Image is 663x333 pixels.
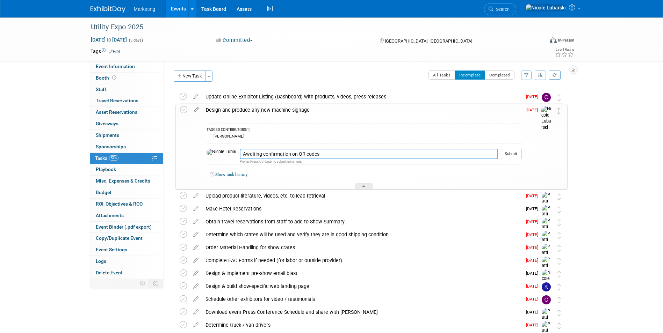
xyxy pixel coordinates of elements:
[202,306,522,318] div: Download event Press Conference Schedule and share with [PERSON_NAME]
[90,107,163,118] a: Asset Reservations
[526,271,542,276] span: [DATE]
[557,297,561,303] i: Move task
[190,107,202,113] a: edit
[90,176,163,187] a: Misc. Expenses & Credits
[526,232,542,237] span: [DATE]
[557,206,561,213] i: Move task
[542,269,552,294] img: Nicole Lubarski
[96,144,126,149] span: Sponsorships
[190,309,202,315] a: edit
[109,155,118,161] span: 57%
[202,242,522,253] div: Order Material Handling for show crates
[542,282,551,291] img: Katie Hein
[96,98,138,103] span: Travel Reservations
[526,219,542,224] span: [DATE]
[202,190,522,202] div: Upload product literature, videos, etc. to lead retrieval
[149,279,163,288] td: Toggle Event Tabs
[202,203,522,215] div: Make Hotel Reservations
[96,166,116,172] span: Playbook
[96,178,150,184] span: Misc. Expenses & Credits
[542,218,552,243] img: Patti Baxter
[550,37,557,43] img: Format-Inperson.png
[90,256,163,267] a: Logs
[557,310,561,316] i: Move task
[555,48,574,51] div: Event Rating
[90,130,163,141] a: Shipments
[526,245,542,250] span: [DATE]
[96,270,123,275] span: Delete Event
[90,73,163,84] a: Booth
[526,258,542,263] span: [DATE]
[558,38,574,43] div: In-Person
[90,222,163,233] a: Event Binder (.pdf export)
[190,283,202,289] a: edit
[526,206,542,211] span: [DATE]
[484,3,516,15] a: Search
[190,322,202,328] a: edit
[96,75,117,81] span: Booth
[202,229,522,240] div: Determine which crates will be used and verify they are in good shipping condition
[541,106,552,131] img: Nicole Lubarski
[202,293,522,305] div: Schedule other exhibitors for video / testimonials
[526,193,542,198] span: [DATE]
[90,118,163,129] a: Giveaways
[90,244,163,256] a: Event Settings
[542,231,552,256] img: Patti Baxter
[455,71,485,80] button: Incomplete
[96,87,106,92] span: Staff
[215,172,247,177] a: Show task history
[542,205,552,230] img: Patti Baxter
[90,210,163,221] a: Attachments
[207,127,521,133] div: TAGGED CONTRIBUTORS
[557,245,561,252] i: Move task
[542,308,552,333] img: Patti Baxter
[90,95,163,106] a: Travel Reservations
[90,267,163,279] a: Delete Event
[526,94,542,99] span: [DATE]
[190,296,202,302] a: edit
[525,4,566,12] img: Nicole Lubarski
[202,104,521,116] div: Design and produce any new machine signage
[90,187,163,198] a: Budget
[557,323,561,329] i: Move task
[88,21,533,34] div: Utility Expo 2025
[90,153,163,164] a: Tasks57%
[90,84,163,95] a: Staff
[190,94,202,100] a: edit
[202,254,522,266] div: Complete EAC Forms if needed (for labor or outside provider)
[542,93,551,102] img: Chris Sloan
[90,233,163,244] a: Copy/Duplicate Event
[96,201,143,207] span: ROI, Objectives & ROO
[128,38,143,43] span: (3 days)
[246,128,250,132] span: (1)
[90,141,163,153] a: Sponsorships
[202,319,522,331] div: Determine truck / van drivers
[90,61,163,72] a: Event Information
[214,37,255,44] button: Committed
[96,224,152,230] span: Event Binder (.pdf export)
[91,48,120,55] td: Tags
[526,284,542,289] span: [DATE]
[96,247,127,252] span: Event Settings
[385,38,472,44] span: [GEOGRAPHIC_DATA], [GEOGRAPHIC_DATA]
[526,323,542,327] span: [DATE]
[557,94,561,101] i: Move task
[207,149,236,155] img: Nicole Lubarski
[190,257,202,264] a: edit
[111,75,117,80] span: Booth not reserved yet
[557,108,561,114] i: Move task
[190,206,202,212] a: edit
[190,231,202,238] a: edit
[485,71,514,80] button: Completed
[96,213,124,218] span: Attachments
[526,108,541,112] span: [DATE]
[202,216,522,228] div: Obtain travel reservations from staff to add to Show Summary
[526,297,542,302] span: [DATE]
[95,155,118,161] span: Tasks
[90,164,163,175] a: Playbook
[557,271,561,277] i: Move task
[96,235,143,241] span: Copy/Duplicate Event
[134,6,155,12] span: Marketing
[542,257,552,281] img: Patti Baxter
[557,219,561,226] i: Move task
